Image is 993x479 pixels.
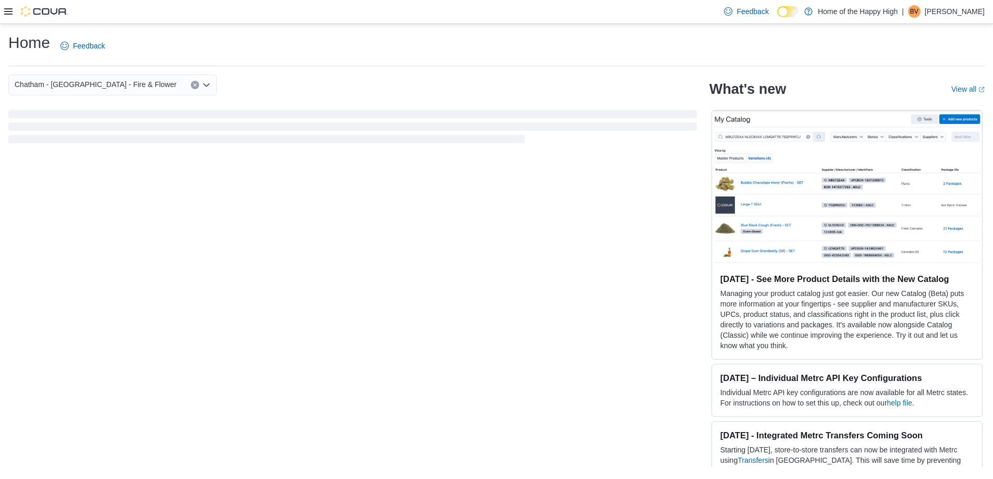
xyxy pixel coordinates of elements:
a: View allExternal link [951,85,985,93]
span: Chatham - [GEOGRAPHIC_DATA] - Fire & Flower [15,78,177,91]
h1: Home [8,32,50,53]
p: Individual Metrc API key configurations are now available for all Metrc states. For instructions ... [720,387,974,408]
span: Loading [8,112,697,145]
span: Feedback [73,41,105,51]
h3: [DATE] – Individual Metrc API Key Configurations [720,373,974,383]
p: Home of the Happy High [818,5,898,18]
h3: [DATE] - See More Product Details with the New Catalog [720,274,974,284]
div: Benjamin Venning [908,5,921,18]
p: Managing your product catalog just got easier. Our new Catalog (Beta) puts more information at yo... [720,288,974,351]
p: [PERSON_NAME] [925,5,985,18]
button: Open list of options [202,81,211,89]
a: help file [887,399,912,407]
h2: What's new [709,81,786,97]
img: Cova [21,6,68,17]
input: Dark Mode [777,6,799,17]
span: BV [910,5,918,18]
h3: [DATE] - Integrated Metrc Transfers Coming Soon [720,430,974,440]
a: Feedback [720,1,773,22]
a: Transfers [738,456,768,464]
a: Feedback [56,35,109,56]
p: | [902,5,904,18]
span: Feedback [737,6,768,17]
button: Clear input [191,81,199,89]
svg: External link [978,87,985,93]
